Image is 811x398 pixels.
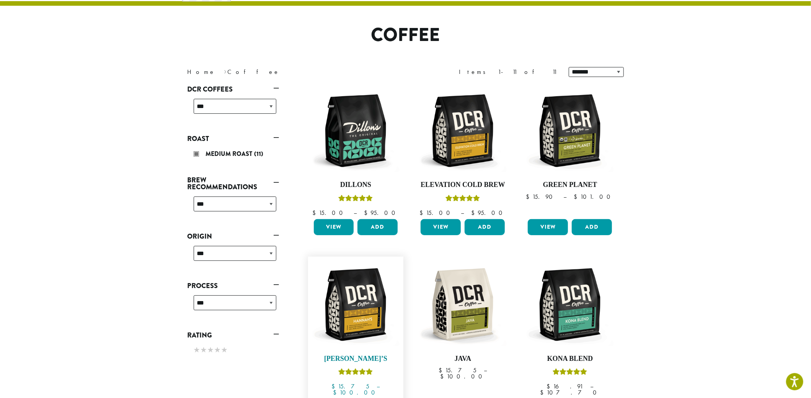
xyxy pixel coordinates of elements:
[377,382,380,390] span: –
[188,145,279,164] div: Roast
[484,366,487,374] span: –
[445,194,480,205] div: Rated 5.00 out of 5
[540,388,547,396] span: $
[419,87,507,175] img: DCR-12oz-Elevation-Cold-Brew-Stock-scaled.png
[312,355,400,363] h4: [PERSON_NAME]’s
[331,382,369,390] bdi: 15.75
[440,372,486,380] bdi: 100.00
[312,260,400,396] a: [PERSON_NAME]’sRated 5.00 out of 5
[465,219,505,235] button: Add
[526,193,556,201] bdi: 15.90
[526,193,532,201] span: $
[419,209,454,217] bdi: 15.00
[357,219,398,235] button: Add
[188,279,279,292] a: Process
[421,219,461,235] a: View
[526,87,614,175] img: DCR-12oz-FTO-Green-Planet-Stock-scaled.png
[188,132,279,145] a: Roast
[419,181,507,189] h4: Elevation Cold Brew
[188,96,279,123] div: DCR Coffees
[439,366,476,374] bdi: 15.75
[206,149,255,158] span: Medium Roast
[188,243,279,270] div: Origin
[182,24,630,46] h1: Coffee
[188,230,279,243] a: Origin
[590,382,593,390] span: –
[461,209,464,217] span: –
[547,382,583,390] bdi: 16.91
[471,209,506,217] bdi: 95.00
[547,382,553,390] span: $
[224,65,227,77] span: ›
[331,382,338,390] span: $
[526,260,614,349] img: DCR-12oz-Kona-Blend-Stock-scaled.png
[338,194,373,205] div: Rated 5.00 out of 5
[188,83,279,96] a: DCR Coffees
[540,388,600,396] bdi: 107.70
[553,367,587,379] div: Rated 5.00 out of 5
[188,193,279,221] div: Brew Recommendations
[459,67,557,77] div: Items 1-11 of 11
[188,342,279,359] div: Rating
[333,388,379,396] bdi: 100.00
[333,388,339,396] span: $
[419,260,507,396] a: Java
[419,355,507,363] h4: Java
[440,372,447,380] span: $
[364,209,370,217] span: $
[526,181,614,189] h4: Green Planet
[338,367,373,379] div: Rated 5.00 out of 5
[312,181,400,189] h4: Dillons
[312,87,400,175] img: DCR-12oz-Dillons-Stock-scaled.png
[439,366,445,374] span: $
[528,219,568,235] a: View
[526,260,614,396] a: Kona BlendRated 5.00 out of 5
[563,193,566,201] span: –
[201,344,207,355] span: ★
[526,355,614,363] h4: Kona Blend
[471,209,478,217] span: $
[354,209,357,217] span: –
[312,260,400,349] img: DCR-12oz-Hannahs-Stock-scaled.png
[574,193,580,201] span: $
[214,344,221,355] span: ★
[312,209,319,217] span: $
[574,193,614,201] bdi: 101.00
[188,292,279,319] div: Process
[312,209,346,217] bdi: 15.00
[188,174,279,193] a: Brew Recommendations
[419,87,507,216] a: Elevation Cold BrewRated 5.00 out of 5
[314,219,354,235] a: View
[188,329,279,342] a: Rating
[419,209,426,217] span: $
[188,67,394,77] nav: Breadcrumb
[312,87,400,216] a: DillonsRated 5.00 out of 5
[194,344,201,355] span: ★
[221,344,228,355] span: ★
[188,68,216,76] a: Home
[255,149,264,158] span: (11)
[572,219,612,235] button: Add
[419,260,507,349] img: DCR-12oz-Java-Stock-scaled.png
[207,344,214,355] span: ★
[364,209,399,217] bdi: 95.00
[526,87,614,216] a: Green Planet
